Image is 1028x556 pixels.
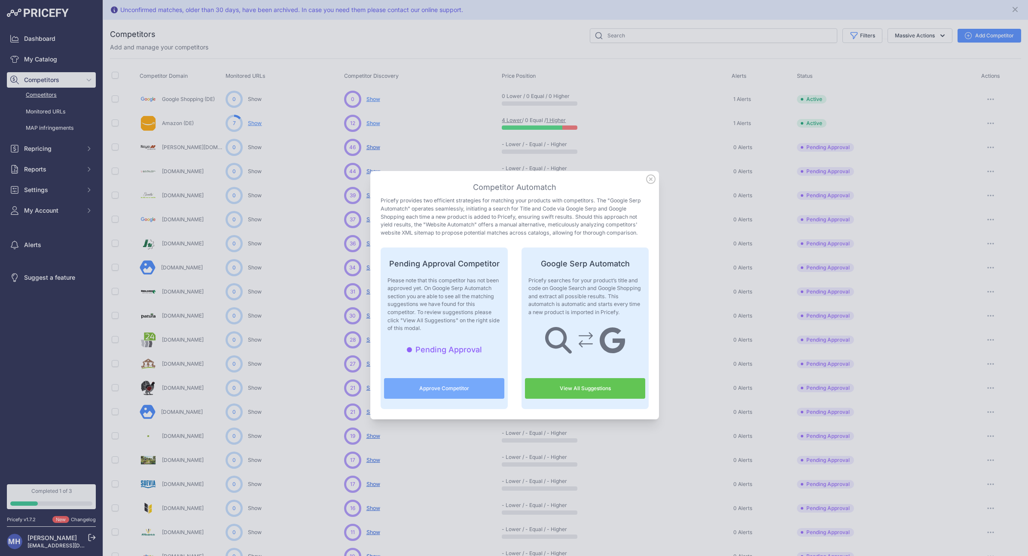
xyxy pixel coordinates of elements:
[525,258,645,270] h4: Google Serp Automatch
[387,277,501,333] p: Please note that this competitor has not been approved yet. On Google Serp Automatch section you ...
[384,378,504,399] button: Approve Competitor
[381,197,649,237] p: Pricefy provides two efficient strategies for matching your products with competitors. The "Googl...
[528,277,642,317] p: Pricefy searches for your product’s title and code on Google Search and Google Shopping and extra...
[384,258,504,270] h4: Pending Approval Competitor
[381,181,649,193] h3: Competitor Automatch
[403,343,486,357] span: Pending Approval
[525,378,645,399] a: View All Suggestions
